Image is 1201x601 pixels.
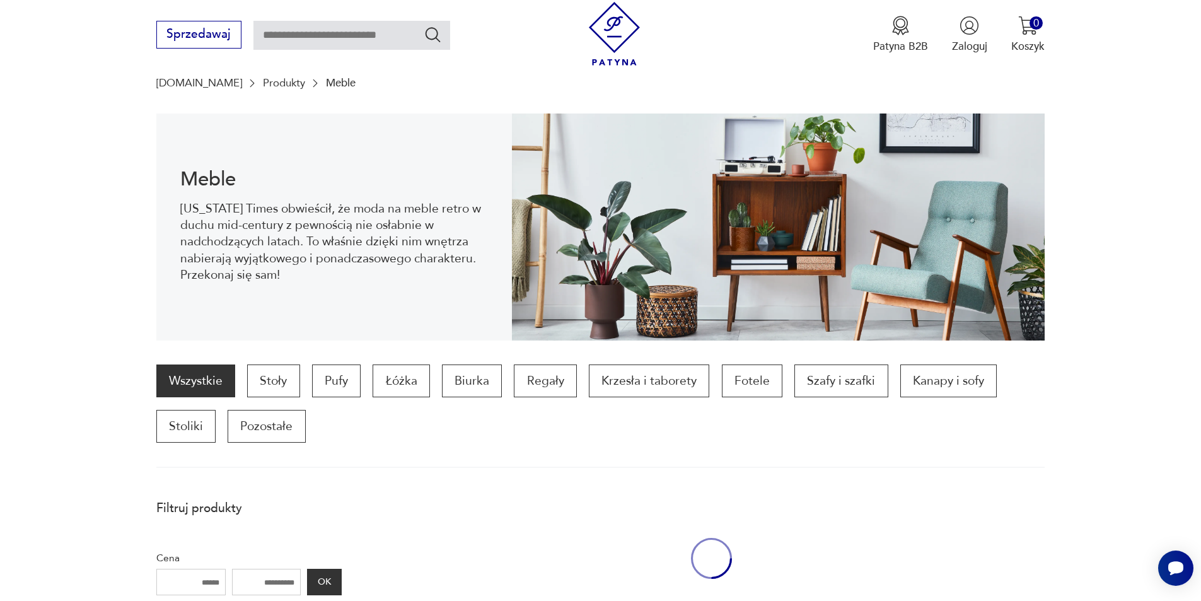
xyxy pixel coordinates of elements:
a: Fotele [722,365,782,397]
img: Ikona medalu [891,16,910,35]
a: Ikona medaluPatyna B2B [873,16,928,54]
a: Stoliki [156,410,216,443]
h1: Meble [180,170,487,189]
a: Regały [514,365,576,397]
a: Wszystkie [156,365,235,397]
div: 0 [1030,16,1043,30]
a: Szafy i szafki [794,365,888,397]
p: Filtruj produkty [156,500,342,516]
button: OK [307,569,341,595]
p: Cena [156,550,342,566]
a: Kanapy i sofy [900,365,997,397]
a: Krzesła i taborety [589,365,709,397]
button: Sprzedawaj [156,21,241,49]
a: Pozostałe [228,410,305,443]
button: Szukaj [424,25,442,44]
a: Sprzedawaj [156,30,241,40]
iframe: Smartsupp widget button [1158,551,1193,586]
p: [US_STATE] Times obwieścił, że moda na meble retro w duchu mid-century z pewnością nie osłabnie w... [180,201,487,284]
p: Meble [326,77,356,89]
a: Stoły [247,365,299,397]
a: Produkty [263,77,305,89]
a: Biurka [442,365,502,397]
p: Patyna B2B [873,39,928,54]
button: Zaloguj [952,16,987,54]
p: Koszyk [1011,39,1045,54]
img: Patyna - sklep z meblami i dekoracjami vintage [583,2,646,66]
img: Ikona koszyka [1018,16,1038,35]
a: [DOMAIN_NAME] [156,77,242,89]
a: Łóżka [373,365,429,397]
button: Patyna B2B [873,16,928,54]
p: Zaloguj [952,39,987,54]
img: Ikonka użytkownika [960,16,979,35]
a: Pufy [312,365,361,397]
img: Meble [512,114,1045,341]
button: 0Koszyk [1011,16,1045,54]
